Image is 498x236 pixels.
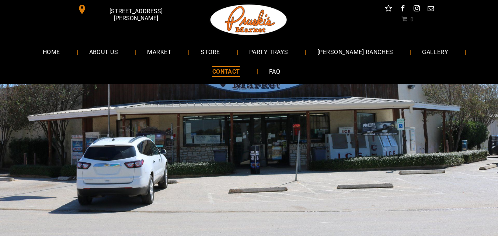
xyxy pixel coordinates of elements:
[258,62,291,81] a: FAQ
[426,4,435,15] a: email
[410,16,413,22] span: 0
[78,42,129,61] a: ABOUT US
[201,62,251,81] a: CONTACT
[189,42,231,61] a: STORE
[238,42,299,61] a: PARTY TRAYS
[136,42,182,61] a: MARKET
[306,42,404,61] a: [PERSON_NAME] RANCHES
[412,4,421,15] a: instagram
[398,4,407,15] a: facebook
[72,4,185,15] a: [STREET_ADDRESS][PERSON_NAME]
[32,42,71,61] a: HOME
[384,4,393,15] a: Social network
[88,4,183,25] span: [STREET_ADDRESS][PERSON_NAME]
[411,42,459,61] a: GALLERY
